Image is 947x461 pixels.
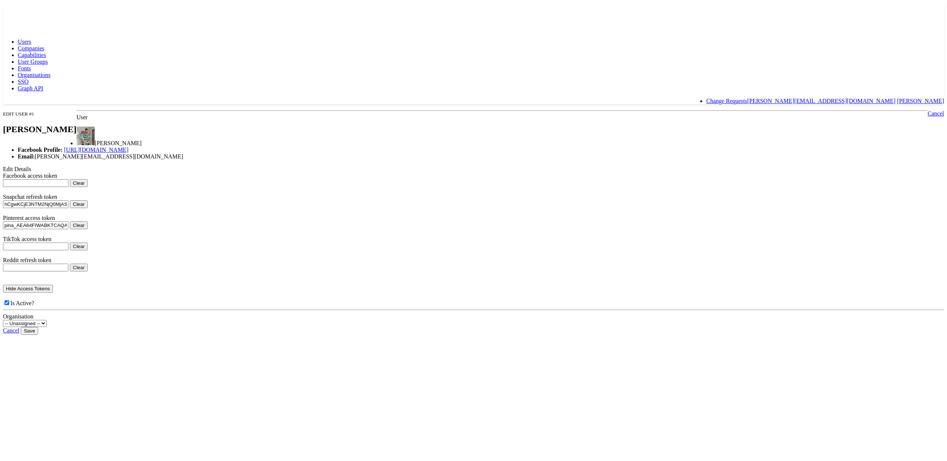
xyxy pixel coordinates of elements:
button: Clear [70,264,88,271]
a: Users [18,39,31,45]
a: Cancel [928,110,944,117]
a: Companies [18,45,44,51]
li: [PERSON_NAME][EMAIL_ADDRESS][DOMAIN_NAME] [18,153,944,160]
img: picture [77,127,95,145]
a: SSO [18,78,28,85]
label: TikTok access token [3,236,51,242]
a: Organisations [18,72,51,78]
li: [PERSON_NAME] [18,127,944,147]
a: Graph API [18,85,43,91]
input: Is Active? [4,300,9,305]
a: [URL][DOMAIN_NAME] [64,147,128,153]
label: Organisation [3,313,33,320]
b: Email: [18,153,35,160]
button: Clear [70,179,88,187]
label: Pinterest access token [3,215,55,221]
a: [PERSON_NAME] [897,98,944,104]
button: Clear [70,243,88,250]
input: Save [21,327,38,335]
div: Edit Details [3,166,944,173]
a: [PERSON_NAME][EMAIL_ADDRESS][DOMAIN_NAME] [747,98,896,104]
button: Clear [70,221,88,229]
a: Change Requests [706,98,747,104]
small: EDIT USER #1 [3,111,34,117]
label: Facebook access token [3,173,57,179]
label: Snapchat refresh token [3,194,57,200]
div: User [3,114,944,121]
b: Facebook Profile: [18,147,63,153]
button: Clear [70,200,88,208]
button: Hide Access Tokens [3,285,53,293]
a: Cancel [3,327,19,334]
label: Is Active? [3,300,34,306]
label: Reddit refresh token [3,257,51,263]
a: Capabilities [18,52,46,58]
h2: [PERSON_NAME] [3,124,77,134]
a: User Groups [18,59,48,65]
a: Fonts [18,65,31,71]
